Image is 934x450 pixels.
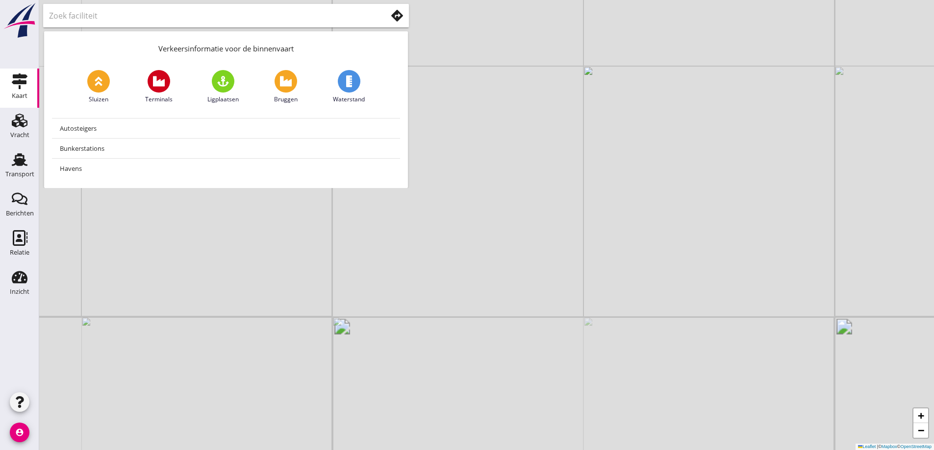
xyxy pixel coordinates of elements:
[913,423,928,438] a: Zoom out
[333,95,365,104] span: Waterstand
[877,444,878,449] span: |
[2,2,37,39] img: logo-small.a267ee39.svg
[60,163,392,174] div: Havens
[60,142,392,154] div: Bunkerstations
[44,31,408,62] div: Verkeersinformatie voor de binnenvaart
[145,95,173,104] span: Terminals
[856,444,934,450] div: © ©
[145,70,173,104] a: Terminals
[87,70,110,104] a: Sluizen
[207,70,239,104] a: Ligplaatsen
[12,93,27,99] div: Kaart
[10,249,29,256] div: Relatie
[333,70,365,104] a: Waterstand
[49,8,373,24] input: Zoek faciliteit
[6,210,34,216] div: Berichten
[858,444,876,449] a: Leaflet
[5,171,34,177] div: Transport
[60,122,392,134] div: Autosteigers
[918,424,924,436] span: −
[10,288,29,295] div: Inzicht
[89,95,108,104] span: Sluizen
[274,95,298,104] span: Bruggen
[207,95,239,104] span: Ligplaatsen
[274,70,298,104] a: Bruggen
[900,444,932,449] a: OpenStreetMap
[913,408,928,423] a: Zoom in
[918,409,924,422] span: +
[10,423,29,442] i: account_circle
[10,132,29,138] div: Vracht
[882,444,897,449] a: Mapbox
